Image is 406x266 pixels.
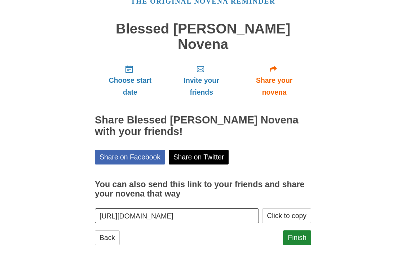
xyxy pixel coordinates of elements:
[169,150,229,164] a: Share on Twitter
[95,150,165,164] a: Share on Facebook
[95,59,166,102] a: Choose start date
[237,59,311,102] a: Share your novena
[244,75,304,98] span: Share your novena
[173,75,230,98] span: Invite your friends
[102,75,158,98] span: Choose start date
[95,180,311,198] h3: You can also send this link to your friends and share your novena that way
[95,114,311,137] h2: Share Blessed [PERSON_NAME] Novena with your friends!
[283,230,311,245] a: Finish
[95,230,120,245] a: Back
[95,21,311,52] h1: Blessed [PERSON_NAME] Novena
[166,59,237,102] a: Invite your friends
[262,208,311,223] button: Click to copy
